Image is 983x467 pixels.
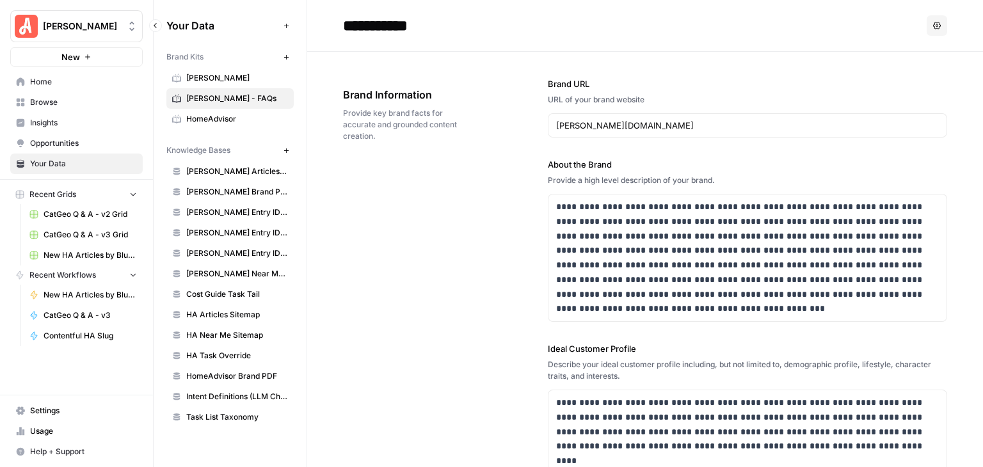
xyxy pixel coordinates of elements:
[166,223,294,243] a: [PERSON_NAME] Entry IDs: Questions
[186,268,288,280] span: [PERSON_NAME] Near Me Sitemap
[548,94,947,106] div: URL of your brand website
[186,309,288,321] span: HA Articles Sitemap
[24,285,143,305] a: New HA Articles by Blueprint
[10,72,143,92] a: Home
[30,446,137,457] span: Help + Support
[30,76,137,88] span: Home
[166,325,294,345] a: HA Near Me Sitemap
[10,92,143,113] a: Browse
[548,77,947,90] label: Brand URL
[166,51,204,63] span: Brand Kits
[24,305,143,326] a: CatGeo Q & A - v3
[548,359,947,382] div: Describe your ideal customer profile including, but not limited to, demographic profile, lifestyl...
[166,284,294,305] a: Cost Guide Task Tail
[186,289,288,300] span: Cost Guide Task Tail
[44,330,137,342] span: Contentful HA Slug
[30,425,137,437] span: Usage
[24,204,143,225] a: CatGeo Q & A - v2 Grid
[10,441,143,462] button: Help + Support
[186,227,288,239] span: [PERSON_NAME] Entry IDs: Questions
[10,421,143,441] a: Usage
[44,289,137,301] span: New HA Articles by Blueprint
[343,87,476,102] span: Brand Information
[186,113,288,125] span: HomeAdvisor
[166,145,230,156] span: Knowledge Bases
[166,366,294,386] a: HomeAdvisor Brand PDF
[29,269,96,281] span: Recent Workflows
[10,47,143,67] button: New
[24,225,143,245] a: CatGeo Q & A - v3 Grid
[166,345,294,366] a: HA Task Override
[10,185,143,204] button: Recent Grids
[166,243,294,264] a: [PERSON_NAME] Entry IDs: Unified Task
[10,400,143,421] a: Settings
[186,166,288,177] span: [PERSON_NAME] Articles Sitemaps
[166,182,294,202] a: [PERSON_NAME] Brand PDF
[186,248,288,259] span: [PERSON_NAME] Entry IDs: Unified Task
[186,72,288,84] span: [PERSON_NAME]
[166,264,294,284] a: [PERSON_NAME] Near Me Sitemap
[44,209,137,220] span: CatGeo Q & A - v2 Grid
[10,10,143,42] button: Workspace: Angi
[30,405,137,416] span: Settings
[186,329,288,341] span: HA Near Me Sitemap
[10,265,143,285] button: Recent Workflows
[30,158,137,170] span: Your Data
[15,15,38,38] img: Angi Logo
[29,189,76,200] span: Recent Grids
[343,107,476,142] span: Provide key brand facts for accurate and grounded content creation.
[30,97,137,108] span: Browse
[166,109,294,129] a: HomeAdvisor
[166,305,294,325] a: HA Articles Sitemap
[186,411,288,423] span: Task List Taxonomy
[548,158,947,171] label: About the Brand
[186,370,288,382] span: HomeAdvisor Brand PDF
[166,161,294,182] a: [PERSON_NAME] Articles Sitemaps
[166,18,278,33] span: Your Data
[166,386,294,407] a: Intent Definitions (LLM Chatbot)
[186,350,288,361] span: HA Task Override
[186,93,288,104] span: [PERSON_NAME] - FAQs
[166,202,294,223] a: [PERSON_NAME] Entry IDs: Location
[24,326,143,346] a: Contentful HA Slug
[30,138,137,149] span: Opportunities
[10,133,143,154] a: Opportunities
[166,68,294,88] a: [PERSON_NAME]
[166,88,294,109] a: [PERSON_NAME] - FAQs
[44,249,137,261] span: New HA Articles by Blueprint Grid
[61,51,80,63] span: New
[548,175,947,186] div: Provide a high level description of your brand.
[556,119,939,132] input: www.sundaysoccer.com
[43,20,120,33] span: [PERSON_NAME]
[24,245,143,265] a: New HA Articles by Blueprint Grid
[44,229,137,241] span: CatGeo Q & A - v3 Grid
[186,391,288,402] span: Intent Definitions (LLM Chatbot)
[44,310,137,321] span: CatGeo Q & A - v3
[186,207,288,218] span: [PERSON_NAME] Entry IDs: Location
[10,113,143,133] a: Insights
[10,154,143,174] a: Your Data
[166,407,294,427] a: Task List Taxonomy
[186,186,288,198] span: [PERSON_NAME] Brand PDF
[30,117,137,129] span: Insights
[548,342,947,355] label: Ideal Customer Profile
